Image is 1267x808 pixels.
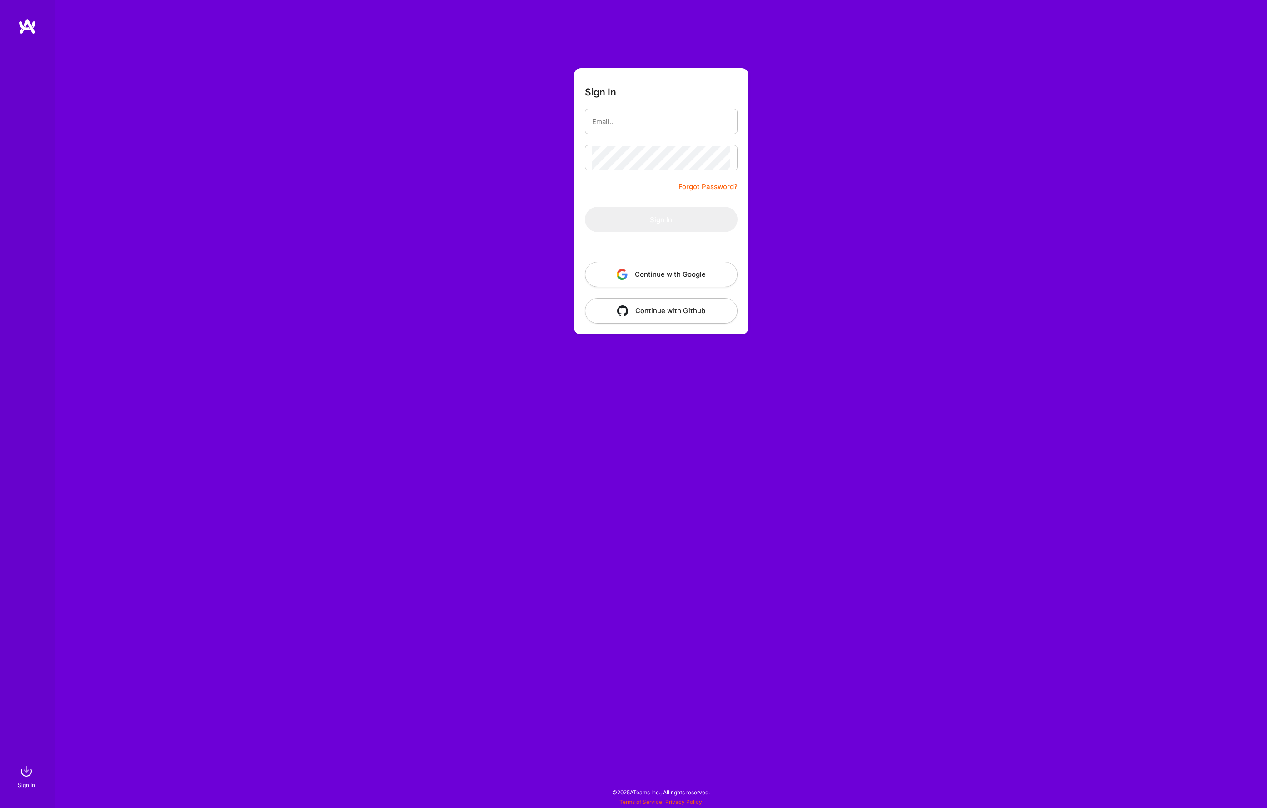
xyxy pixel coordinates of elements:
[617,269,628,280] img: icon
[55,781,1267,803] div: © 2025 ATeams Inc., All rights reserved.
[617,305,628,316] img: icon
[619,798,702,805] span: |
[665,798,702,805] a: Privacy Policy
[17,762,35,780] img: sign in
[18,780,35,790] div: Sign In
[585,86,616,98] h3: Sign In
[585,207,738,232] button: Sign In
[592,110,730,133] input: Email...
[585,298,738,324] button: Continue with Github
[585,262,738,287] button: Continue with Google
[19,762,35,790] a: sign inSign In
[678,181,738,192] a: Forgot Password?
[619,798,662,805] a: Terms of Service
[18,18,36,35] img: logo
